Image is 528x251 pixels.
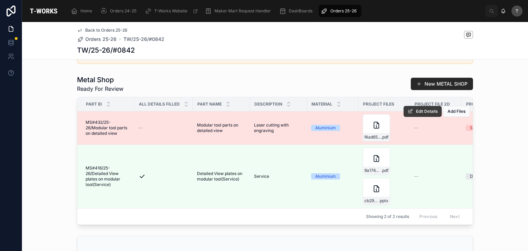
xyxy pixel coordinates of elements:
[411,78,473,90] button: New METAL SHOP
[98,5,141,17] a: Orders 24-25
[470,125,493,131] div: Sheet Metal
[110,8,136,14] span: Orders 24-25
[364,134,381,140] span: f4ad65ce-e1ed-4b5a-91db-da4235e65f84-SEPI-2025-0142-A
[379,198,388,204] span: .pptx
[381,168,388,173] span: .pdf
[69,5,97,17] a: Home
[197,101,222,107] span: Part Name
[80,8,92,14] span: Home
[77,85,123,93] span: Ready For Review
[86,120,130,136] span: MS#432/25-26/Modular tool parts on detailed view
[203,5,276,17] a: Maker Mart Request Handler
[363,101,394,107] span: Project Files
[254,101,282,107] span: Description
[154,8,187,14] span: T-Works Website
[319,5,361,17] a: Orders 25-26
[139,125,143,131] span: --
[123,36,164,43] a: TW/25-26/#0842
[364,198,379,204] span: cb297474-a312-4bea-8105-d8c34d1d061a-Modular-tool-detailed-view-list
[516,8,518,14] span: T
[77,36,117,43] a: Orders 25-26
[254,122,303,133] span: Laser cutting with engraving
[77,28,128,33] a: Back to Orders 25-26
[448,109,465,114] span: Add Files
[65,3,485,19] div: scrollable content
[214,8,271,14] span: Maker Mart Request Handler
[404,106,442,117] button: Edit Details
[289,8,312,14] span: DashBoards
[277,5,317,17] a: DashBoards
[330,8,356,14] span: Orders 25-26
[77,45,135,55] h1: TW/25-26/#0842
[197,171,246,182] span: Detailed View plates on modular tool(Service)
[470,173,504,179] div: Drilling & Tapping
[85,28,128,33] span: Back to Orders 25-26
[143,5,201,17] a: T-Works Website
[414,125,418,131] span: --
[197,122,246,133] span: Modular tool parts on detailed view
[443,106,470,117] button: Add Files
[77,75,123,85] h1: Metal Shop
[139,101,180,107] span: All Details Filled
[86,101,102,107] span: Part ID
[364,168,381,173] span: 9a176810-8744-40ee-b747-cc16fc72f57f-SEPI-2025-0142-A
[315,125,336,131] div: Aluminium
[27,6,60,17] img: App logo
[254,174,269,179] span: Service
[366,214,409,219] span: Showing 2 of 2 results
[381,134,388,140] span: .pdf
[416,109,438,114] span: Edit Details
[86,165,130,187] span: MS#416/25-26/Detailed View plates on modular tool(Service)
[311,101,332,107] span: Material
[315,173,336,179] div: Aluminium
[414,174,418,179] span: --
[85,36,117,43] span: Orders 25-26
